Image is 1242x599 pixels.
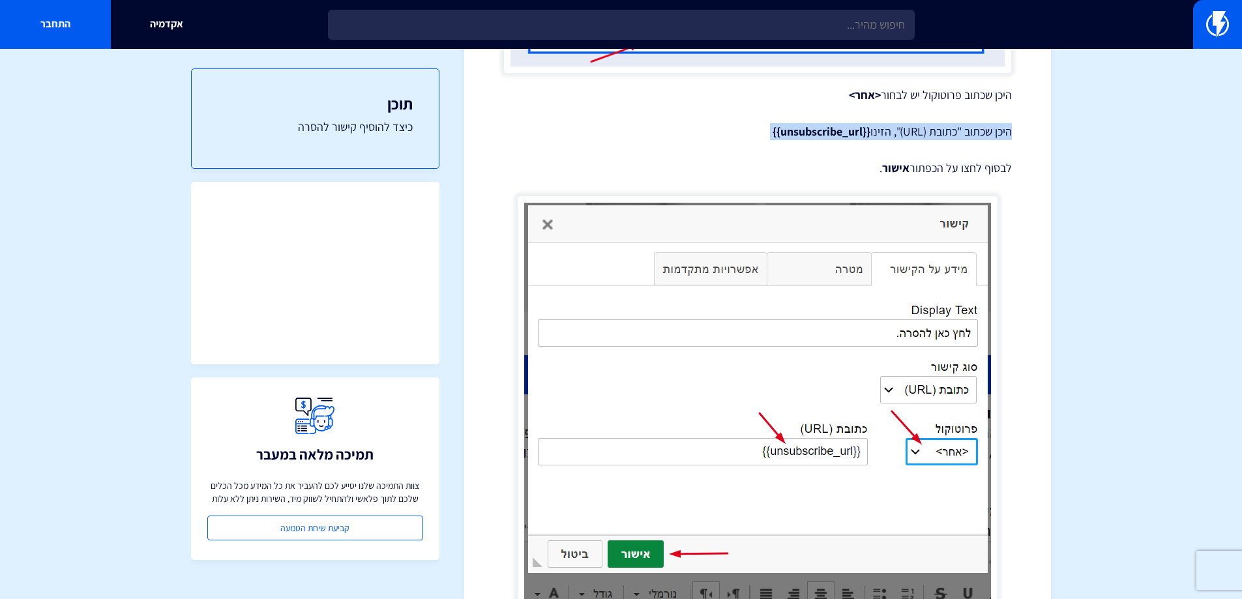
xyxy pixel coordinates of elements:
strong: {{unsubscribe_url}} [773,124,870,139]
h3: תמיכה מלאה במעבר [256,446,374,462]
p: לבסוף לחצו על הכפתור . [503,160,1012,177]
a: קביעת שיחת הטמעה [207,516,423,540]
strong: אישור [882,160,909,175]
a: כיצד להוסיף קישור להסרה [218,119,413,136]
p: היכן שכתוב פרוטוקול יש לבחור [503,87,1012,104]
input: חיפוש מהיר... [328,10,915,40]
h3: תוכן [218,95,413,112]
strong: <אחר> [849,87,881,102]
p: צוות התמיכה שלנו יסייע לכם להעביר את כל המידע מכל הכלים שלכם לתוך פלאשי ולהתחיל לשווק מיד, השירות... [207,479,423,505]
p: היכן שכתוב "כתובת (URL)", הזינו [503,123,1012,140]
